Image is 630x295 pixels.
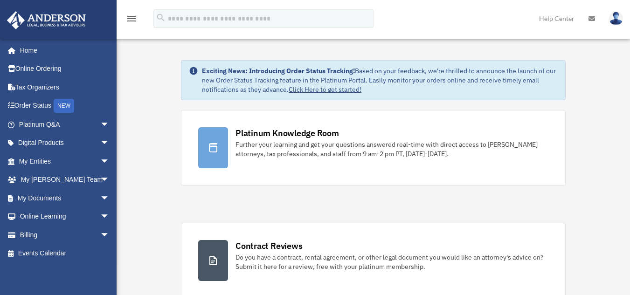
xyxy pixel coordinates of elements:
[7,60,124,78] a: Online Ordering
[609,12,623,25] img: User Pic
[100,226,119,245] span: arrow_drop_down
[7,207,124,226] a: Online Learningarrow_drop_down
[7,96,124,116] a: Order StatusNEW
[100,189,119,208] span: arrow_drop_down
[7,115,124,134] a: Platinum Q&Aarrow_drop_down
[289,85,361,94] a: Click Here to get started!
[126,13,137,24] i: menu
[235,140,548,158] div: Further your learning and get your questions answered real-time with direct access to [PERSON_NAM...
[7,226,124,244] a: Billingarrow_drop_down
[7,152,124,171] a: My Entitiesarrow_drop_down
[7,78,124,96] a: Tax Organizers
[100,207,119,226] span: arrow_drop_down
[235,240,302,252] div: Contract Reviews
[7,189,124,207] a: My Documentsarrow_drop_down
[100,115,119,134] span: arrow_drop_down
[100,171,119,190] span: arrow_drop_down
[7,244,124,263] a: Events Calendar
[126,16,137,24] a: menu
[235,127,339,139] div: Platinum Knowledge Room
[235,253,548,271] div: Do you have a contract, rental agreement, or other legal document you would like an attorney's ad...
[7,134,124,152] a: Digital Productsarrow_drop_down
[202,66,558,94] div: Based on your feedback, we're thrilled to announce the launch of our new Order Status Tracking fe...
[156,13,166,23] i: search
[181,110,566,185] a: Platinum Knowledge Room Further your learning and get your questions answered real-time with dire...
[202,67,355,75] strong: Exciting News: Introducing Order Status Tracking!
[7,171,124,189] a: My [PERSON_NAME] Teamarrow_drop_down
[4,11,89,29] img: Anderson Advisors Platinum Portal
[7,41,119,60] a: Home
[100,134,119,153] span: arrow_drop_down
[54,99,74,113] div: NEW
[100,152,119,171] span: arrow_drop_down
